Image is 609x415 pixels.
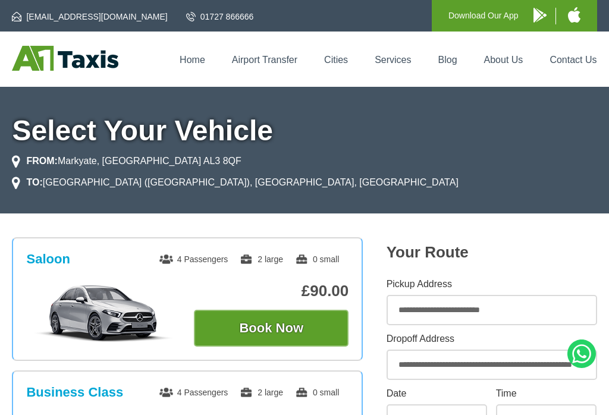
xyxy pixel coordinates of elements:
strong: FROM: [26,156,57,166]
a: 01727 866666 [186,11,254,23]
a: [EMAIL_ADDRESS][DOMAIN_NAME] [12,11,167,23]
strong: TO: [26,177,42,187]
span: 2 large [240,388,283,397]
a: Home [180,55,205,65]
label: Pickup Address [387,279,597,289]
span: 0 small [295,254,339,264]
img: Saloon [26,284,181,343]
span: 0 small [295,388,339,397]
a: Blog [438,55,457,65]
li: [GEOGRAPHIC_DATA] ([GEOGRAPHIC_DATA]), [GEOGRAPHIC_DATA], [GEOGRAPHIC_DATA] [12,175,458,190]
a: Airport Transfer [232,55,297,65]
p: Download Our App [448,8,519,23]
li: Markyate, [GEOGRAPHIC_DATA] AL3 8QF [12,154,241,168]
span: 4 Passengers [159,388,228,397]
span: 2 large [240,254,283,264]
a: Contact Us [550,55,597,65]
img: A1 Taxis Android App [533,8,547,23]
iframe: chat widget [446,389,603,415]
label: Dropoff Address [387,334,597,344]
a: About Us [484,55,523,65]
label: Date [387,389,488,398]
p: £90.00 [194,282,349,300]
button: Book Now [194,310,349,347]
img: A1 Taxis iPhone App [568,7,580,23]
img: A1 Taxis St Albans LTD [12,46,118,71]
h2: Your Route [387,243,597,262]
h3: Business Class [26,385,123,400]
span: 4 Passengers [159,254,228,264]
h1: Select Your Vehicle [12,117,597,145]
h3: Saloon [26,251,70,267]
a: Services [375,55,411,65]
a: Cities [324,55,348,65]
